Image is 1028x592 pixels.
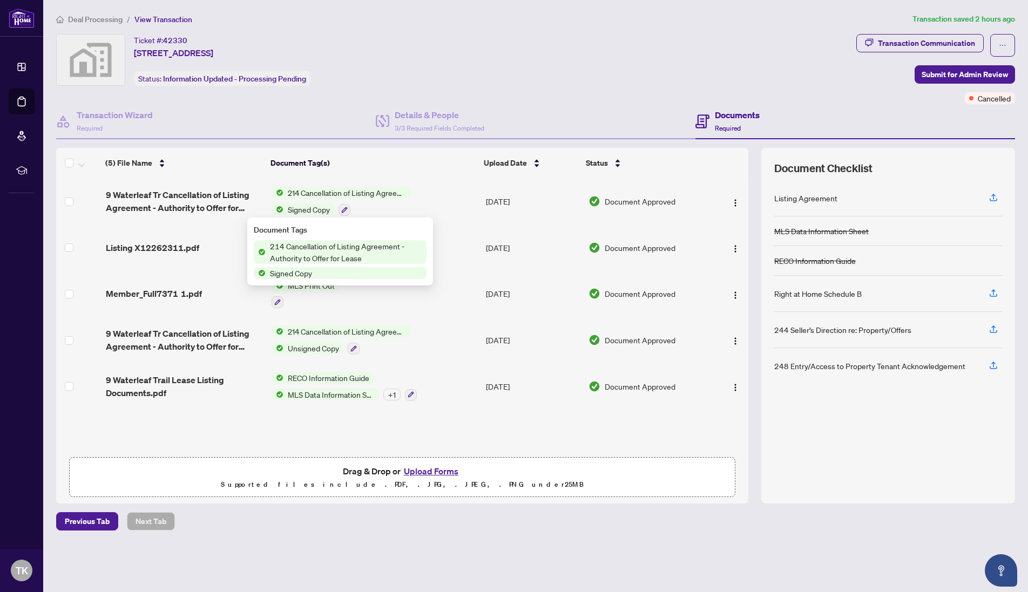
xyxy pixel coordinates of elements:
li: / [127,13,130,25]
button: Submit for Admin Review [915,65,1015,84]
td: [DATE] [482,271,584,317]
span: Member_Full7371 1.pdf [106,287,202,300]
td: [DATE] [482,224,584,271]
div: Right at Home Schedule B [774,288,862,300]
td: [DATE] [482,363,584,410]
span: Unsigned Copy [283,342,343,354]
div: MLS Data Information Sheet [774,225,869,237]
img: Status Icon [254,246,266,258]
img: Status Icon [272,203,283,215]
span: Upload Date [484,157,527,169]
div: Listing Agreement [774,192,837,204]
button: Transaction Communication [856,34,984,52]
span: MLS Data Information Sheet [283,389,379,400]
img: svg%3e [57,35,125,85]
button: Status IconMLS Print Out [272,280,339,309]
button: Upload Forms [401,464,462,478]
div: + 1 [383,389,401,400]
img: Status Icon [272,187,283,199]
div: RECO Information Guide [774,255,856,267]
span: Document Approved [605,288,675,300]
td: [DATE] [482,317,584,363]
span: Deal Processing [68,15,123,24]
button: Status IconRECO Information GuideStatus IconMLS Data Information Sheet+1 [272,372,417,401]
img: Logo [731,244,740,253]
button: Logo [727,378,744,395]
img: Logo [731,199,740,207]
article: Transaction saved 2 hours ago [912,13,1015,25]
span: View Transaction [134,15,192,24]
img: Status Icon [272,389,283,400]
img: logo [9,8,35,28]
span: Document Approved [605,334,675,346]
button: Logo [727,285,744,302]
img: Logo [731,291,740,300]
button: Next Tab [127,512,175,530]
div: 244 Seller’s Direction re: Property/Offers [774,324,911,336]
span: 214 Cancellation of Listing Agreement - Authority to Offer for Lease [283,325,411,337]
span: Submit for Admin Review [922,66,1008,83]
span: Drag & Drop or [343,464,462,478]
img: Status Icon [272,342,283,354]
th: Document Tag(s) [266,148,479,178]
div: Transaction Communication [878,35,975,52]
img: Status Icon [272,372,283,384]
img: Document Status [589,242,600,254]
img: Document Status [589,334,600,346]
div: Document Tags [254,224,427,236]
h4: Documents [715,108,760,121]
button: Open asap [985,554,1017,587]
span: Information Updated - Processing Pending [163,74,306,84]
span: Document Approved [605,380,675,392]
img: Document Status [589,195,600,207]
span: 214 Cancellation of Listing Agreement - Authority to Offer for Lease [283,187,411,199]
span: Drag & Drop orUpload FormsSupported files include .PDF, .JPG, .JPEG, .PNG under25MB [70,458,735,498]
span: 9 Waterleaf Trail Lease Listing Documents.pdf [106,373,263,399]
span: home [56,16,64,23]
span: Cancelled [978,92,1011,104]
span: 214 Cancellation of Listing Agreement - Authority to Offer for Lease [266,240,427,264]
span: 42330 [163,36,187,45]
span: Signed Copy [266,267,316,279]
span: [STREET_ADDRESS] [134,46,213,59]
h4: Details & People [395,108,484,121]
div: 248 Entry/Access to Property Tenant Acknowledgement [774,360,965,372]
th: (5) File Name [101,148,266,178]
button: Status Icon214 Cancellation of Listing Agreement - Authority to Offer for LeaseStatus IconSigned ... [272,187,411,216]
span: Signed Copy [283,203,334,215]
span: (5) File Name [105,157,152,169]
button: Logo [727,239,744,256]
span: TK [16,563,28,578]
span: Required [715,124,741,132]
span: Required [77,124,103,132]
td: [DATE] [482,178,584,224]
button: Logo [727,193,744,210]
img: Logo [731,383,740,392]
h4: Transaction Wizard [77,108,153,121]
span: ellipsis [999,42,1006,49]
span: Document Approved [605,242,675,254]
p: Supported files include .PDF, .JPG, .JPEG, .PNG under 25 MB [76,478,728,491]
img: Status Icon [254,267,266,279]
th: Status [581,148,709,178]
span: 9 Waterleaf Tr Cancellation of Listing Agreement - Authority to Offer for Lease A - PropTx-OREA_[... [106,188,263,214]
img: Status Icon [272,325,283,337]
div: Ticket #: [134,34,187,46]
span: Previous Tab [65,513,110,530]
img: Document Status [589,288,600,300]
img: Document Status [589,380,600,392]
th: Upload Date [479,148,581,178]
span: RECO Information Guide [283,372,374,384]
button: Previous Tab [56,512,118,530]
button: Status Icon214 Cancellation of Listing Agreement - Authority to Offer for LeaseStatus IconUnsigne... [272,325,411,355]
div: Status: [134,71,310,86]
span: Document Approved [605,195,675,207]
span: 9 Waterleaf Tr Cancellation of Listing Agreement - Authority to Offer for Lease A - PropTx-OREA_[... [106,327,263,353]
button: Logo [727,331,744,349]
span: Status [586,157,608,169]
img: Logo [731,337,740,345]
span: 3/3 Required Fields Completed [395,124,484,132]
span: Listing X12262311.pdf [106,241,199,254]
span: Document Checklist [774,161,873,176]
